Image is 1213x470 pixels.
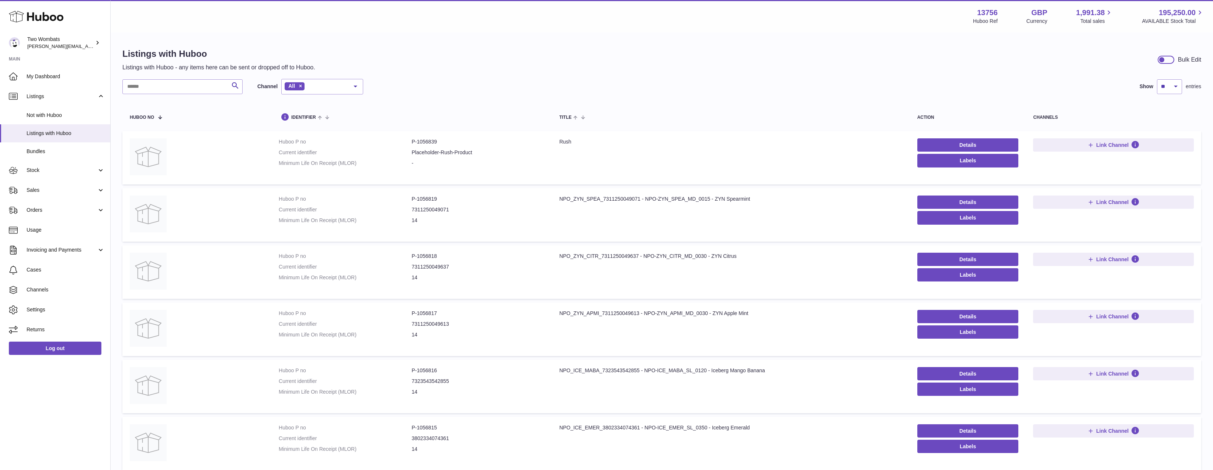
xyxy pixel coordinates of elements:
span: [PERSON_NAME][EMAIL_ADDRESS][DOMAIN_NAME] [27,43,148,49]
span: Returns [27,326,105,333]
dt: Minimum Life On Receipt (MLOR) [279,217,411,224]
dd: P-1056818 [411,253,544,260]
dd: 14 [411,217,544,224]
dd: - [411,160,544,167]
dd: 7311250049613 [411,321,544,328]
dd: P-1056839 [411,138,544,145]
div: NPO_ZYN_SPEA_7311250049071 - NPO-ZYN_SPEA_MD_0015 - ZYN Spearmint [559,196,903,203]
button: Link Channel [1033,424,1194,438]
button: Link Channel [1033,253,1194,266]
dt: Huboo P no [279,138,411,145]
a: Details [917,310,1019,323]
div: NPO_ZYN_APMI_7311250049613 - NPO-ZYN_APMI_MD_0030 - ZYN Apple Mint [559,310,903,317]
span: AVAILABLE Stock Total [1142,18,1204,25]
dd: 7323543542855 [411,378,544,385]
span: Listings with Huboo [27,130,105,137]
dd: P-1056817 [411,310,544,317]
dt: Huboo P no [279,196,411,203]
img: NPO_ICE_MABA_7323543542855 - NPO-ICE_MABA_SL_0120 - Iceberg Mango Banana [130,367,167,404]
span: All [288,83,295,89]
dd: P-1056819 [411,196,544,203]
img: alan@twowombats.com [9,37,20,48]
span: Stock [27,167,97,174]
span: Link Channel [1096,199,1129,205]
span: Bundles [27,148,105,155]
div: channels [1033,115,1194,120]
dt: Current identifier [279,435,411,442]
dt: Minimum Life On Receipt (MLOR) [279,160,411,167]
div: Huboo Ref [973,18,998,25]
p: Listings with Huboo - any items here can be sent or dropped off to Huboo. [122,63,315,72]
dd: P-1056815 [411,424,544,431]
dd: Placeholder-Rush-Product [411,149,544,156]
dt: Current identifier [279,263,411,270]
a: Details [917,367,1019,380]
dt: Current identifier [279,378,411,385]
img: NPO_ZYN_APMI_7311250049613 - NPO-ZYN_APMI_MD_0030 - ZYN Apple Mint [130,310,167,347]
img: NPO_ICE_EMER_3802334074361 - NPO-ICE_EMER_SL_0350 - Iceberg Emerald [130,424,167,461]
dd: 3802334074361 [411,435,544,442]
dt: Huboo P no [279,367,411,374]
dt: Current identifier [279,149,411,156]
span: entries [1186,83,1201,90]
dd: 7311250049637 [411,263,544,270]
span: Settings [27,306,105,313]
span: Total sales [1080,18,1113,25]
button: Link Channel [1033,310,1194,323]
a: Log out [9,342,101,355]
img: NPO_ZYN_SPEA_7311250049071 - NPO-ZYN_SPEA_MD_0015 - ZYN Spearmint [130,196,167,232]
span: Orders [27,207,97,214]
span: Link Channel [1096,313,1129,320]
label: Show [1140,83,1153,90]
a: Details [917,253,1019,266]
span: Link Channel [1096,256,1129,263]
strong: GBP [1031,8,1047,18]
div: Two Wombats [27,36,94,50]
img: Rush [130,138,167,175]
span: Sales [27,187,97,194]
dd: 14 [411,446,544,453]
span: Link Channel [1096,142,1129,148]
dd: 14 [411,274,544,281]
button: Link Channel [1033,196,1194,209]
span: identifier [291,115,316,120]
dd: 14 [411,388,544,395]
dt: Minimum Life On Receipt (MLOR) [279,274,411,281]
button: Labels [917,325,1019,339]
dt: Minimum Life On Receipt (MLOR) [279,388,411,395]
span: Usage [27,227,105,234]
span: 195,250.00 [1159,8,1196,18]
button: Labels [917,383,1019,396]
img: NPO_ZYN_CITR_7311250049637 - NPO-ZYN_CITR_MD_0030 - ZYN Citrus [130,253,167,290]
span: Huboo no [130,115,154,120]
button: Labels [917,440,1019,453]
dd: 7311250049071 [411,206,544,213]
span: title [559,115,571,120]
a: 195,250.00 AVAILABLE Stock Total [1142,8,1204,25]
div: action [917,115,1019,120]
span: Not with Huboo [27,112,105,119]
span: My Dashboard [27,73,105,80]
label: Channel [257,83,278,90]
dt: Huboo P no [279,424,411,431]
div: NPO_ICE_EMER_3802334074361 - NPO-ICE_EMER_SL_0350 - Iceberg Emerald [559,424,903,431]
dd: P-1056816 [411,367,544,374]
button: Labels [917,268,1019,281]
dt: Minimum Life On Receipt (MLOR) [279,446,411,453]
strong: 13756 [977,8,998,18]
span: Channels [27,286,105,293]
span: 1,991.38 [1076,8,1105,18]
span: Link Channel [1096,370,1129,377]
div: Bulk Edit [1178,56,1201,64]
div: Rush [559,138,903,145]
button: Link Channel [1033,138,1194,152]
button: Labels [917,211,1019,224]
dt: Current identifier [279,206,411,213]
span: Listings [27,93,97,100]
span: Invoicing and Payments [27,246,97,253]
dt: Current identifier [279,321,411,328]
div: NPO_ICE_MABA_7323543542855 - NPO-ICE_MABA_SL_0120 - Iceberg Mango Banana [559,367,903,374]
dt: Minimum Life On Receipt (MLOR) [279,331,411,338]
a: Details [917,138,1019,152]
div: NPO_ZYN_CITR_7311250049637 - NPO-ZYN_CITR_MD_0030 - ZYN Citrus [559,253,903,260]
